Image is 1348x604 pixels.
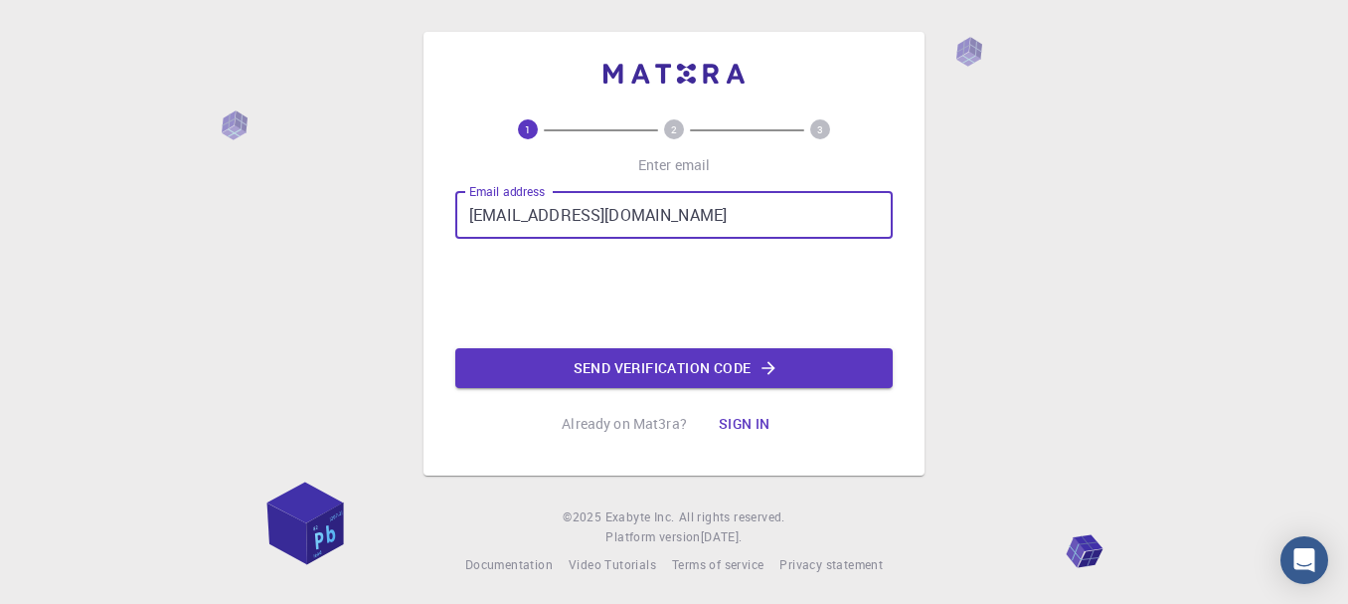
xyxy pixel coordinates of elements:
iframe: reCAPTCHA [523,255,825,332]
span: Exabyte Inc. [605,508,675,524]
span: Privacy statement [779,556,883,572]
button: Send verification code [455,348,893,388]
a: Exabyte Inc. [605,507,675,527]
span: [DATE] . [701,528,743,544]
a: [DATE]. [701,527,743,547]
span: Documentation [465,556,553,572]
span: © 2025 [563,507,604,527]
span: All rights reserved. [679,507,785,527]
text: 2 [671,122,677,136]
text: 1 [525,122,531,136]
a: Documentation [465,555,553,575]
span: Platform version [605,527,700,547]
a: Terms of service [672,555,763,575]
p: Enter email [638,155,711,175]
a: Privacy statement [779,555,883,575]
text: 3 [817,122,823,136]
p: Already on Mat3ra? [562,414,687,434]
span: Terms of service [672,556,763,572]
span: Video Tutorials [569,556,656,572]
div: Open Intercom Messenger [1280,536,1328,584]
a: Video Tutorials [569,555,656,575]
label: Email address [469,183,545,200]
button: Sign in [703,404,786,444]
